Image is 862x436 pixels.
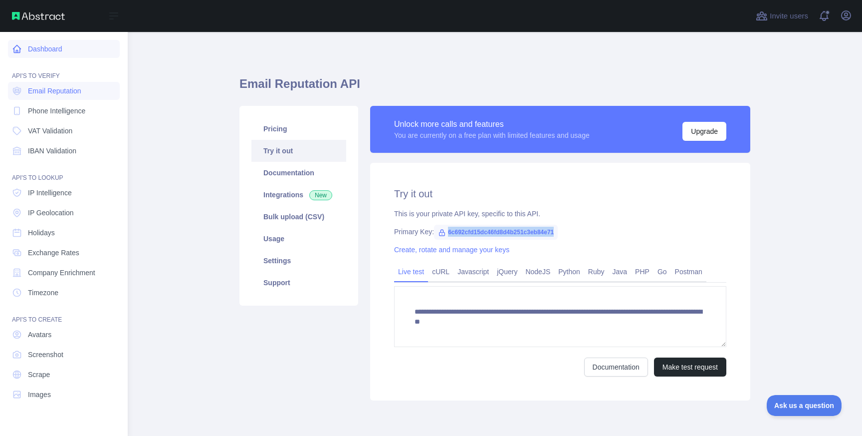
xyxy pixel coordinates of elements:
[8,40,120,58] a: Dashboard
[394,264,428,280] a: Live test
[453,264,493,280] a: Javascript
[554,264,584,280] a: Python
[428,264,453,280] a: cURL
[8,264,120,282] a: Company Enrichment
[28,248,79,258] span: Exchange Rates
[28,268,95,278] span: Company Enrichment
[8,224,120,242] a: Holidays
[8,386,120,404] a: Images
[8,184,120,202] a: IP Intelligence
[394,209,726,219] div: This is your private API key, specific to this API.
[12,12,65,20] img: Abstract API
[8,346,120,364] a: Screenshot
[28,330,51,340] span: Avatars
[8,366,120,384] a: Scrape
[671,264,706,280] a: Postman
[8,60,120,80] div: API'S TO VERIFY
[309,190,332,200] span: New
[251,118,346,140] a: Pricing
[28,208,74,218] span: IP Geolocation
[28,126,72,136] span: VAT Validation
[28,228,55,238] span: Holidays
[28,370,50,380] span: Scrape
[8,244,120,262] a: Exchange Rates
[8,82,120,100] a: Email Reputation
[251,184,346,206] a: Integrations New
[8,142,120,160] a: IBAN Validation
[394,130,590,140] div: You are currently on a free plan with limited features and usage
[609,264,632,280] a: Java
[8,102,120,120] a: Phone Intelligence
[28,390,51,400] span: Images
[754,8,810,24] button: Invite users
[434,225,558,240] span: 6c692cfd15dc46fd8d4b251c3eb84e71
[251,206,346,228] a: Bulk upload (CSV)
[767,395,842,416] iframe: Toggle Customer Support
[251,228,346,250] a: Usage
[251,272,346,294] a: Support
[28,146,76,156] span: IBAN Validation
[239,76,750,100] h1: Email Reputation API
[584,264,609,280] a: Ruby
[654,358,726,377] button: Make test request
[8,284,120,302] a: Timezone
[251,140,346,162] a: Try it out
[251,250,346,272] a: Settings
[251,162,346,184] a: Documentation
[521,264,554,280] a: NodeJS
[394,246,509,254] a: Create, rotate and manage your keys
[584,358,648,377] a: Documentation
[8,162,120,182] div: API'S TO LOOKUP
[28,86,81,96] span: Email Reputation
[8,204,120,222] a: IP Geolocation
[8,326,120,344] a: Avatars
[28,188,72,198] span: IP Intelligence
[28,350,63,360] span: Screenshot
[770,10,808,22] span: Invite users
[28,106,85,116] span: Phone Intelligence
[394,187,726,201] h2: Try it out
[28,288,58,298] span: Timezone
[394,118,590,130] div: Unlock more calls and features
[8,304,120,324] div: API'S TO CREATE
[682,122,726,141] button: Upgrade
[653,264,671,280] a: Go
[394,227,726,237] div: Primary Key:
[631,264,653,280] a: PHP
[493,264,521,280] a: jQuery
[8,122,120,140] a: VAT Validation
